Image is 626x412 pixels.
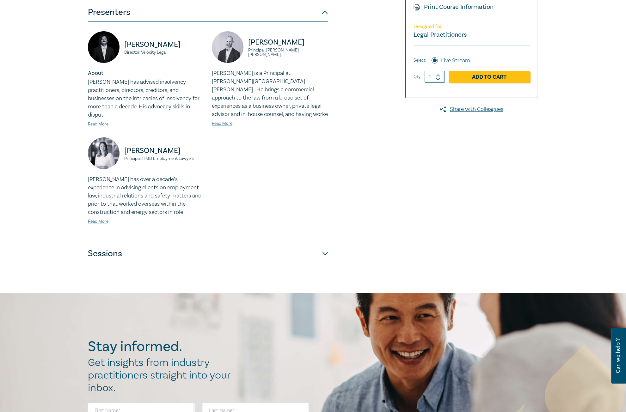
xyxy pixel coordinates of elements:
strong: About [88,70,103,77]
h2: Stay informed. [88,338,237,355]
h2: Get insights from industry practitioners straight into your inbox. [88,356,237,394]
label: Live Stream [441,57,470,65]
a: Read More [212,121,232,126]
label: Qty [414,73,420,80]
small: Legal Practitioners [414,31,467,39]
p: [PERSON_NAME] [124,39,204,50]
img: https://s3.ap-southeast-2.amazonaws.com/leo-cussen-store-production-content/Contacts/Paul%20Gray/... [212,31,243,63]
p: [PERSON_NAME] is a Principal at [PERSON_NAME][GEOGRAPHIC_DATA][PERSON_NAME]. He brings a commerci... [212,69,328,118]
small: Principal, [PERSON_NAME] [PERSON_NAME] [248,48,328,57]
p: Designed for [414,24,530,30]
p: [PERSON_NAME] has advised insolvency practitioners, directors, creditors, and businesses on the i... [88,78,204,119]
a: Print Course Information [414,3,494,11]
input: 1 [425,71,445,83]
button: Sessions [88,244,328,263]
a: Share with Colleagues [405,105,538,113]
p: [PERSON_NAME] [124,146,204,156]
img: https://s3.ap-southeast-2.amazonaws.com/leo-cussen-store-production-content/Contacts/Joanna%20Ban... [88,137,120,169]
p: [PERSON_NAME] has over a decade’s experience in advising clients on employment law, industrial re... [88,175,204,216]
span: Select: [414,57,426,64]
a: Add to Cart [449,71,530,83]
p: [PERSON_NAME] [248,37,328,47]
small: Director, Velocity Legal [124,50,204,55]
a: Read More [88,121,108,127]
small: Principal, HMB Employment Lawyers [124,156,204,161]
button: Presenters [88,3,328,22]
span: Can we help ? [615,332,621,380]
img: https://s3.ap-southeast-2.amazonaws.com/leo-cussen-store-production-content/Contacts/Seamus%20Rya... [88,31,120,63]
a: Read More [88,219,108,224]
